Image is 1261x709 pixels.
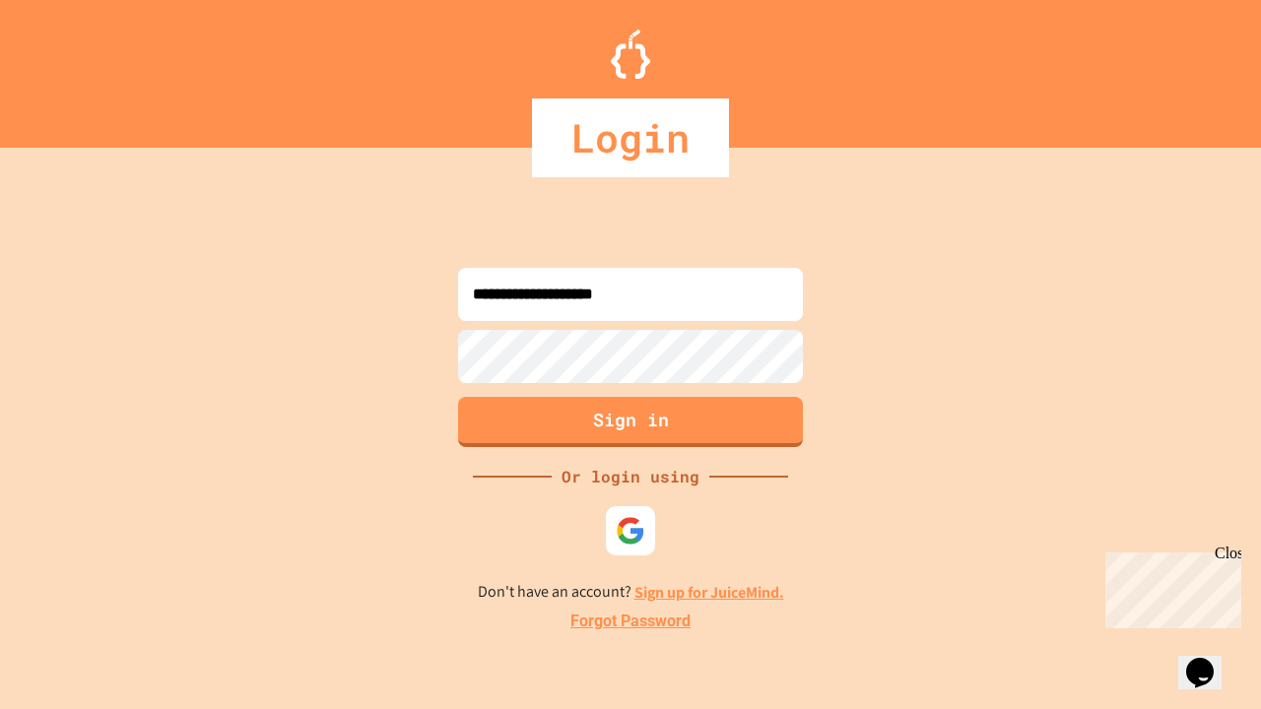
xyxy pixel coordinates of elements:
iframe: chat widget [1097,545,1241,628]
p: Don't have an account? [478,580,784,605]
div: Login [532,98,729,177]
div: Chat with us now!Close [8,8,136,125]
img: google-icon.svg [616,516,645,546]
button: Sign in [458,397,803,447]
iframe: chat widget [1178,630,1241,689]
img: Logo.svg [611,30,650,79]
a: Forgot Password [570,610,691,633]
div: Or login using [552,465,709,488]
a: Sign up for JuiceMind. [634,582,784,603]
